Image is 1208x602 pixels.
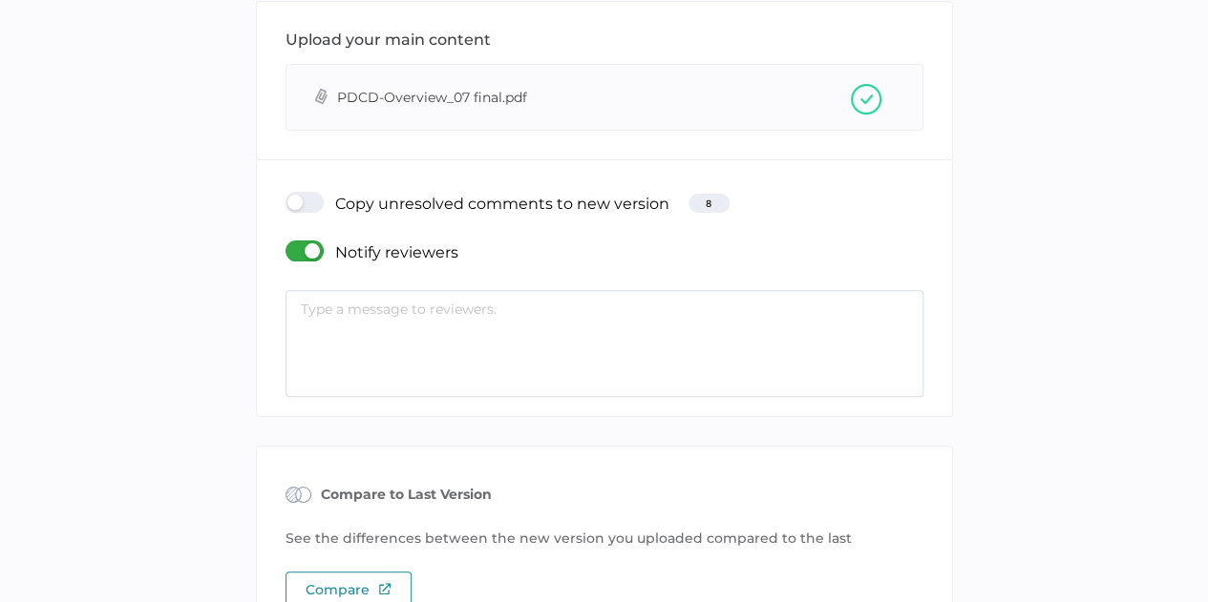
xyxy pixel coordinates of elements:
[286,528,923,558] p: See the differences between the new version you uploaded compared to the last
[315,89,328,104] i: attachment
[689,194,730,213] span: 8
[335,195,669,213] p: Copy unresolved comments to new version
[379,583,391,594] img: external-link-green.7ec190a1.svg
[851,84,881,114] img: zVczYwS+fjRuxuU0bATayOSCU3i61dfzfwHdZ0P6KGamaAAAAABJRU5ErkJggg==
[335,243,458,261] p: Notify reviewers
[321,484,492,505] h1: Compare to Last Version
[337,74,851,119] span: PDCD-Overview_07 final.pdf
[286,475,311,514] img: compare-small.838390dc.svg
[286,31,491,49] div: Upload your main content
